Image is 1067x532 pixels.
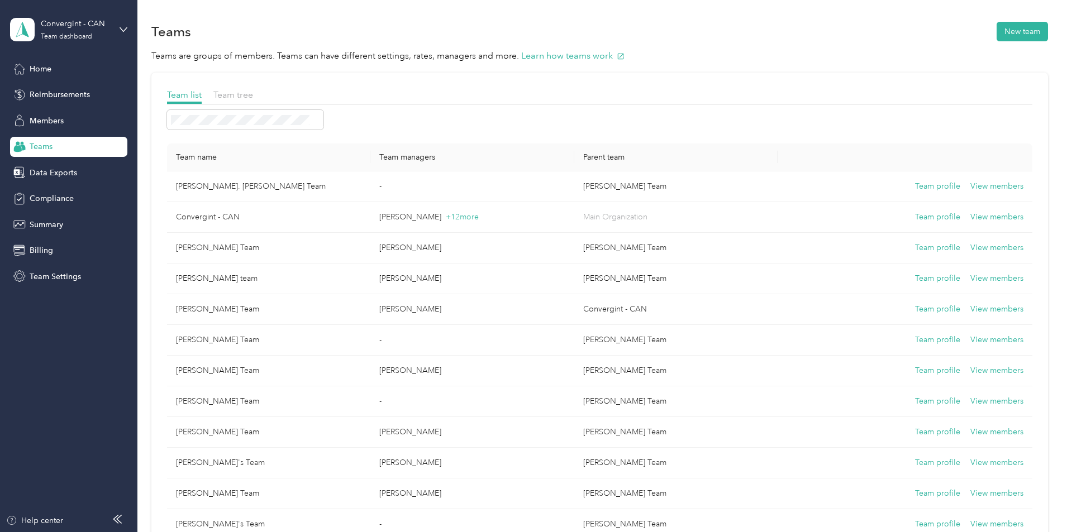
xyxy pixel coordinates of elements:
[379,457,565,469] p: [PERSON_NAME]
[379,396,382,406] span: -
[167,294,370,325] td: Geoff O'Leary's Team
[915,457,960,469] button: Team profile
[30,89,90,100] span: Reimbursements
[574,448,778,478] td: Lee Wright's Team
[915,518,960,530] button: Team profile
[970,457,1023,469] button: View members
[574,171,778,202] td: Mike Abbey's Team
[574,325,778,356] td: Stephen Aguiar's Team
[970,334,1023,346] button: View members
[915,395,960,408] button: Team profile
[379,242,565,254] p: [PERSON_NAME]
[970,242,1023,254] button: View members
[167,356,370,386] td: Paul Pointen's Team
[370,386,574,417] td: -
[1004,469,1067,532] iframe: Everlance-gr Chat Button Frame
[574,143,778,171] th: Parent team
[583,211,769,223] p: Main Organization
[167,89,202,100] span: Team list
[6,515,63,526] button: Help center
[30,115,64,127] span: Members
[379,365,565,377] p: [PERSON_NAME]
[574,386,778,417] td: Paul Pointen's Team
[574,417,778,448] td: Geoff O'Leary's Team
[915,365,960,377] button: Team profile
[30,141,53,152] span: Teams
[970,426,1023,438] button: View members
[167,143,370,171] th: Team name
[167,448,370,478] td: Justin Conderre's Team
[30,219,63,231] span: Summary
[574,294,778,325] td: Convergint - CAN
[151,49,1048,63] p: Teams are groups of members. Teams can have different settings, rates, managers and more.
[370,143,574,171] th: Team managers
[970,272,1023,285] button: View members
[379,426,565,438] p: [PERSON_NAME]
[151,26,191,37] h1: Teams
[970,180,1023,193] button: View members
[915,211,960,223] button: Team profile
[379,487,565,500] p: [PERSON_NAME]
[167,202,370,233] td: Convergint - CAN
[379,211,565,223] p: [PERSON_NAME]
[30,167,77,179] span: Data Exports
[970,487,1023,500] button: View members
[970,303,1023,315] button: View members
[167,171,370,202] td: Jeffrey St. Cyr's Team
[379,519,382,529] span: -
[574,263,778,294] td: Shane Lavoie's Team
[574,233,778,263] td: Geoff O'Leary's Team
[970,211,1023,223] button: View members
[574,202,778,233] td: Main Organization
[30,245,53,256] span: Billing
[997,22,1048,41] button: New team
[970,365,1023,377] button: View members
[379,335,382,344] span: -
[379,181,382,191] span: -
[167,478,370,509] td: Glenn Hines's Team
[370,325,574,356] td: -
[379,303,565,315] p: [PERSON_NAME]
[915,272,960,285] button: Team profile
[30,193,74,204] span: Compliance
[574,478,778,509] td: Geoff O'Leary's Team
[167,386,370,417] td: Lee Wright's Team
[213,89,253,100] span: Team tree
[915,426,960,438] button: Team profile
[379,272,565,285] p: [PERSON_NAME]
[970,395,1023,408] button: View members
[30,63,51,75] span: Home
[446,212,479,222] span: + 12 more
[370,171,574,202] td: -
[30,271,81,282] span: Team Settings
[167,417,370,448] td: Mike Abbey's Team
[574,356,778,386] td: Geoff O'Leary's Team
[167,233,370,263] td: James Ellingson's Team
[915,487,960,500] button: Team profile
[521,49,625,63] button: Learn how teams work
[167,325,370,356] td: Parashar Joshi's Team
[915,334,960,346] button: Team profile
[915,242,960,254] button: Team profile
[915,180,960,193] button: Team profile
[915,303,960,315] button: Team profile
[41,33,92,40] div: Team dashboard
[41,18,111,30] div: Convergint - CAN
[167,263,370,294] td: David Bui's team
[970,518,1023,530] button: View members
